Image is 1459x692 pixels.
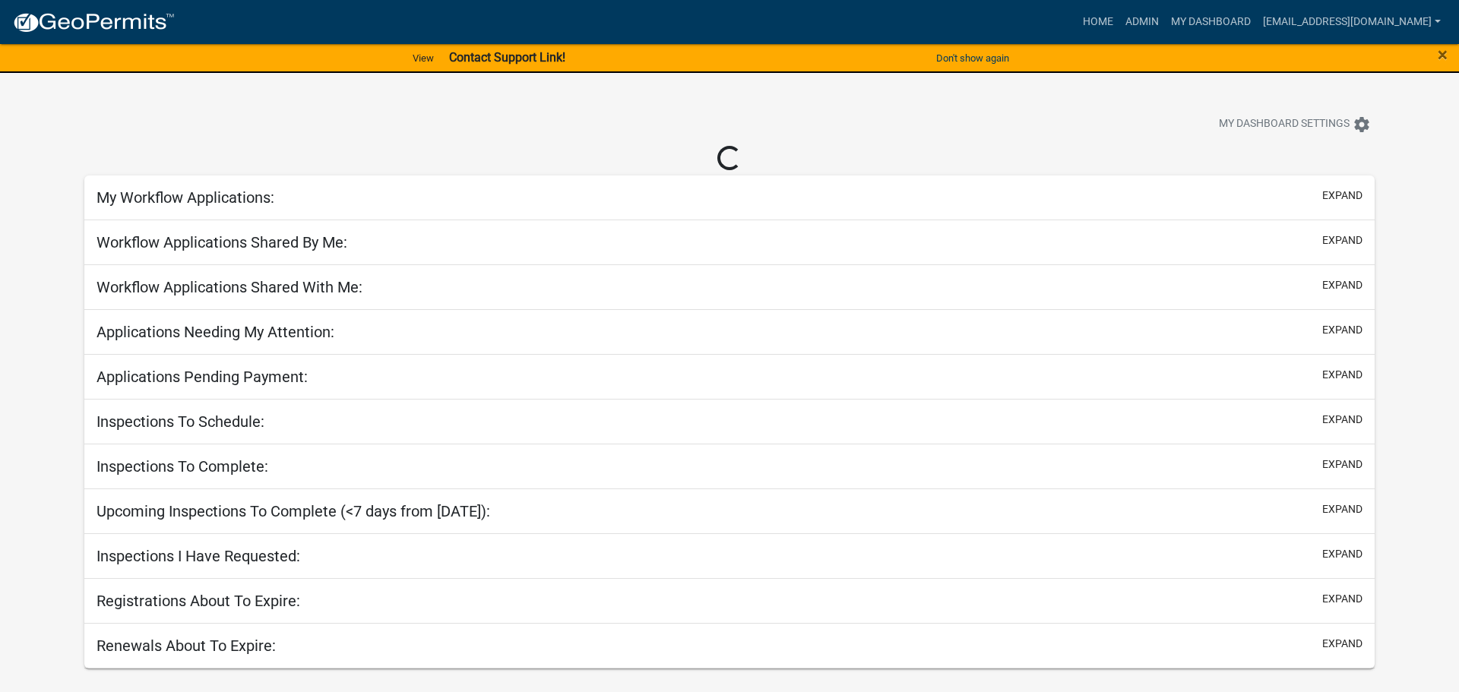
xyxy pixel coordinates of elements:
button: expand [1322,277,1362,293]
h5: Inspections To Schedule: [97,412,264,431]
strong: Contact Support Link! [449,50,565,65]
span: My Dashboard Settings [1219,115,1350,134]
button: expand [1322,457,1362,472]
button: expand [1322,501,1362,517]
button: expand [1322,412,1362,428]
h5: Applications Needing My Attention: [97,323,334,341]
button: expand [1322,367,1362,383]
button: expand [1322,546,1362,562]
button: Don't show again [930,46,1015,71]
button: Close [1438,46,1448,64]
button: expand [1322,188,1362,204]
button: expand [1322,636,1362,652]
a: View [407,46,440,71]
h5: Applications Pending Payment: [97,368,308,386]
a: My Dashboard [1165,8,1257,36]
button: expand [1322,322,1362,338]
span: × [1438,44,1448,65]
h5: Inspections I Have Requested: [97,547,300,565]
a: [EMAIL_ADDRESS][DOMAIN_NAME] [1257,8,1447,36]
h5: Upcoming Inspections To Complete (<7 days from [DATE]): [97,502,490,520]
h5: My Workflow Applications: [97,188,274,207]
i: settings [1353,115,1371,134]
h5: Workflow Applications Shared By Me: [97,233,347,251]
button: expand [1322,591,1362,607]
a: Admin [1119,8,1165,36]
h5: Workflow Applications Shared With Me: [97,278,362,296]
button: expand [1322,232,1362,248]
a: Home [1077,8,1119,36]
h5: Inspections To Complete: [97,457,268,476]
h5: Renewals About To Expire: [97,637,276,655]
button: My Dashboard Settingssettings [1207,109,1383,139]
h5: Registrations About To Expire: [97,592,300,610]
